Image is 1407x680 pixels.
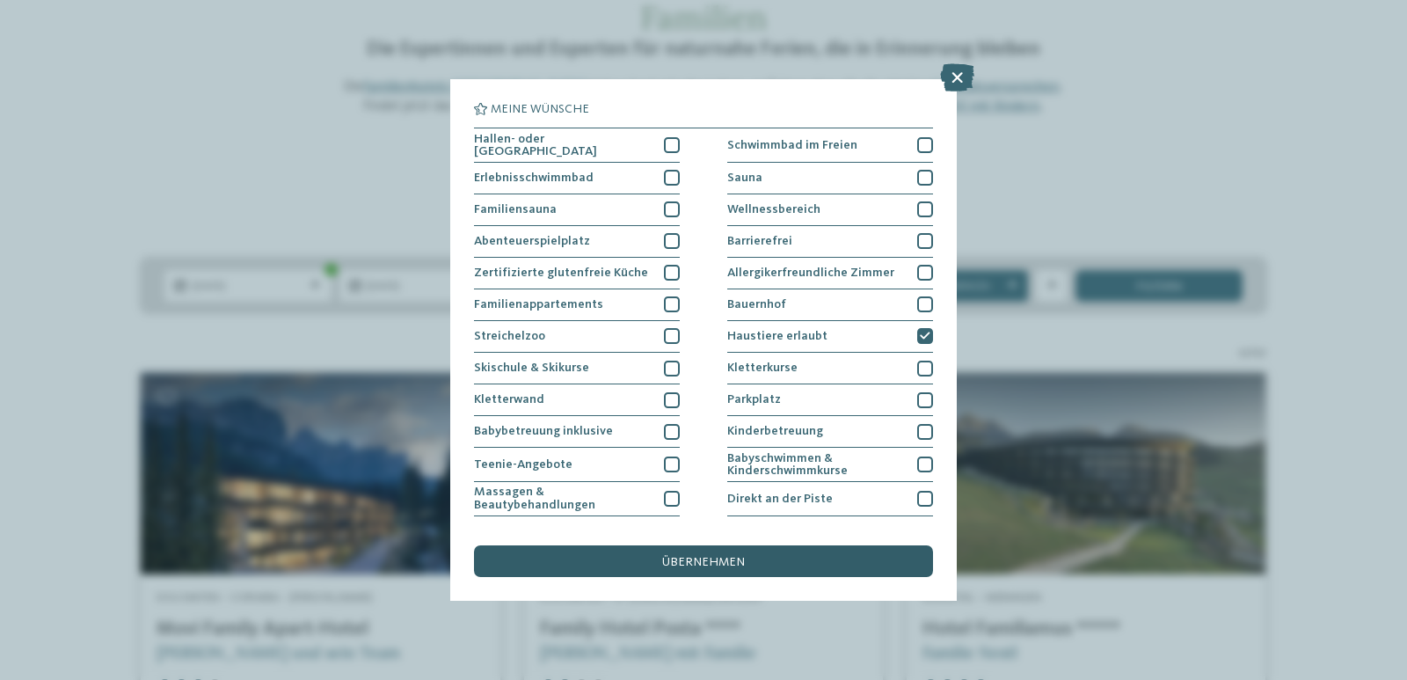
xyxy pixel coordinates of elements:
[474,458,572,471] span: Teenie-Angebote
[727,203,820,216] span: Wellnessbereich
[474,393,544,406] span: Kletterwand
[474,425,613,437] span: Babybetreuung inklusive
[474,330,545,342] span: Streichelzoo
[727,267,894,279] span: Allergikerfreundliche Zimmer
[727,172,762,184] span: Sauna
[474,486,652,511] span: Massagen & Beautybehandlungen
[727,452,906,478] span: Babyschwimmen & Kinderschwimmkurse
[474,133,652,158] span: Hallen- oder [GEOGRAPHIC_DATA]
[491,103,589,115] span: Meine Wünsche
[727,330,827,342] span: Haustiere erlaubt
[474,267,648,279] span: Zertifizierte glutenfreie Küche
[727,362,798,374] span: Kletterkurse
[727,393,781,406] span: Parkplatz
[662,556,745,568] span: übernehmen
[474,172,594,184] span: Erlebnisschwimmbad
[727,425,823,437] span: Kinderbetreuung
[474,203,557,216] span: Familiensauna
[727,493,833,505] span: Direkt an der Piste
[474,362,589,374] span: Skischule & Skikurse
[727,139,857,151] span: Schwimmbad im Freien
[727,235,792,247] span: Barrierefrei
[474,235,590,247] span: Abenteuerspielplatz
[727,298,786,311] span: Bauernhof
[474,298,603,311] span: Familienappartements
